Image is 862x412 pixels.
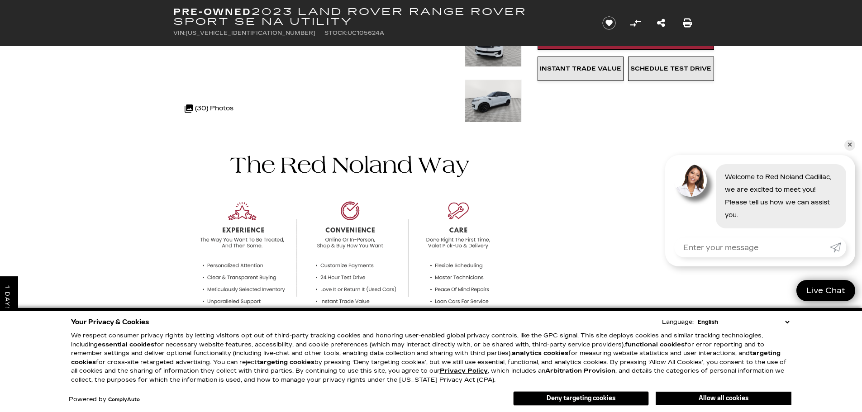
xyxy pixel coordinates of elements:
a: ComplyAuto [108,397,140,403]
button: Allow all cookies [656,392,791,405]
input: Enter your message [674,237,830,257]
span: UC105624A [348,30,384,36]
a: Share this Pre-Owned 2023 Land Rover Range Rover Sport SE NA Utility [657,17,665,29]
span: VIN: [173,30,186,36]
a: Live Chat [796,280,855,301]
div: Language: [662,319,694,325]
img: Agent profile photo [674,164,707,197]
div: (30) Photos [180,98,238,119]
div: Welcome to Red Noland Cadillac, we are excited to meet you! Please tell us how we can assist you. [716,164,846,228]
a: Submit [830,237,846,257]
strong: targeting cookies [71,350,781,366]
strong: analytics cookies [512,350,568,357]
div: Powered by [69,397,140,403]
span: Live Chat [802,285,850,296]
p: We respect consumer privacy rights by letting visitors opt out of third-party tracking cookies an... [71,331,791,384]
span: Stock: [324,30,348,36]
span: Instant Trade Value [540,65,621,72]
span: Your Privacy & Cookies [71,316,149,328]
button: Save vehicle [599,16,619,30]
a: Schedule Test Drive [628,57,714,81]
button: Compare Vehicle [629,16,642,30]
strong: functional cookies [625,341,685,348]
strong: Arbitration Provision [545,367,615,374]
span: [US_VEHICLE_IDENTIFICATION_NUMBER] [186,30,315,36]
img: Used 2023 White Land Rover SE image 4 [465,80,522,123]
strong: targeting cookies [257,359,314,366]
a: Instant Trade Value [538,57,624,81]
select: Language Select [695,317,791,327]
span: Schedule Test Drive [630,65,711,72]
strong: Pre-Owned [173,6,252,17]
a: Print this Pre-Owned 2023 Land Rover Range Rover Sport SE NA Utility [683,17,692,29]
button: Deny targeting cookies [513,391,649,406]
h1: 2023 Land Rover Range Rover Sport SE NA Utility [173,7,587,27]
strong: essential cookies [98,341,154,348]
u: Privacy Policy [440,367,488,374]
